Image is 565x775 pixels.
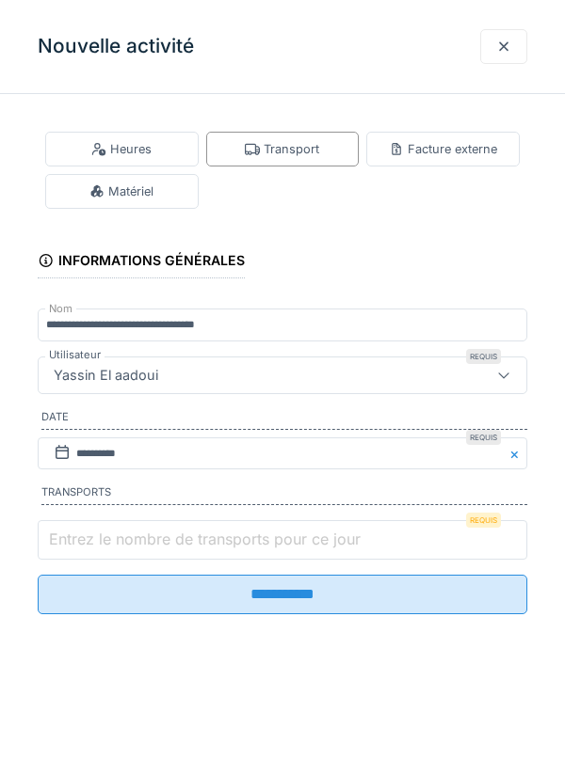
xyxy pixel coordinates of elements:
[389,140,497,158] div: Facture externe
[38,35,194,58] h3: Nouvelle activité
[46,365,166,386] div: Yassin El aadoui
[45,528,364,550] label: Entrez le nombre de transports pour ce jour
[466,349,501,364] div: Requis
[91,140,152,158] div: Heures
[245,140,319,158] div: Transport
[45,301,76,317] label: Nom
[38,246,245,278] div: Informations générales
[41,484,527,505] label: Transports
[89,182,153,200] div: Matériel
[41,409,527,430] label: Date
[45,347,105,363] label: Utilisateur
[466,430,501,445] div: Requis
[507,437,527,470] button: Close
[466,513,501,528] div: Requis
